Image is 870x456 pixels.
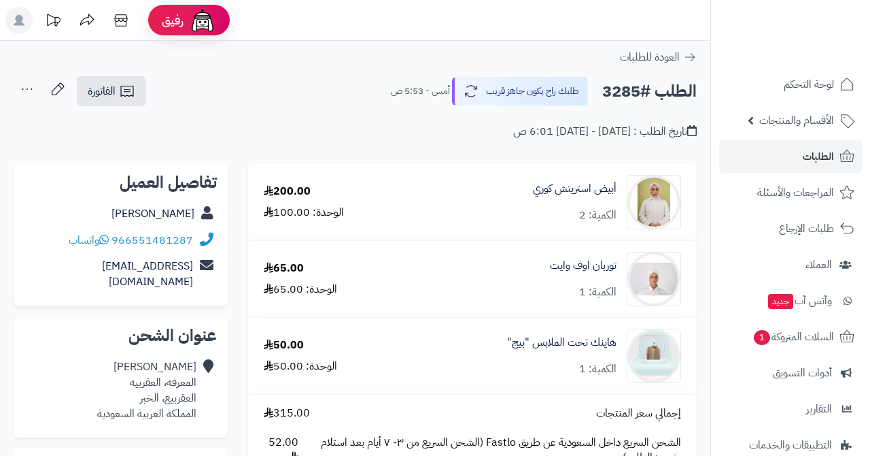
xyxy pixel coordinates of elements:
img: ai-face.png [189,7,216,34]
span: لوحة التحكم [784,75,834,94]
span: جديد [768,294,793,309]
div: 200.00 [264,184,311,199]
small: أمس - 5:53 ص [391,84,450,98]
div: الوحدة: 65.00 [264,282,337,297]
a: السلات المتروكة1 [719,321,862,353]
span: الطلبات [803,147,834,166]
div: الوحدة: 100.00 [264,205,344,221]
a: [EMAIL_ADDRESS][DOMAIN_NAME] [102,258,193,290]
a: وآتس آبجديد [719,284,862,317]
span: العودة للطلبات [620,49,680,65]
a: توربان اوف وايت [550,258,616,274]
span: وآتس آب [767,291,832,310]
span: رفيق [162,12,184,29]
img: 1645009391-%D9%83%D9%88%D8%B1%D9%8A%20%D8%A7%D8%A8%D9%8A%D8%B6%20%D8%AD%D8%AC%D8%A7%D8%A8-90x90.JPG [627,175,680,229]
a: الطلبات [719,140,862,173]
span: طلبات الإرجاع [779,219,834,238]
h2: تفاصيل العميل [24,174,217,191]
div: الكمية: 1 [579,284,616,300]
span: الفاتورة [88,83,116,99]
span: 315.00 [264,406,310,421]
a: التقارير [719,393,862,425]
a: لوحة التحكم [719,68,862,101]
a: الفاتورة [77,76,146,106]
a: أدوات التسويق [719,357,862,389]
span: العملاء [805,255,832,274]
button: طلبك راح يكون جاهز قريب [452,77,588,105]
span: التقارير [806,400,832,419]
a: هاينك تحت الملابس "بيج" [507,335,616,351]
img: 1693408643-highnick%20biege-90x90.png [627,329,680,383]
span: إجمالي سعر المنتجات [596,406,681,421]
a: المراجعات والأسئلة [719,176,862,209]
a: تحديثات المنصة [36,7,70,37]
div: 65.00 [264,261,304,276]
h2: الطلب #3285 [602,78,697,105]
span: السلات المتروكة [752,327,834,346]
div: تاريخ الطلب : [DATE] - [DATE] 6:01 ص [513,124,697,140]
span: الأقسام والمنتجات [759,111,834,130]
span: المراجعات والأسئلة [757,183,834,202]
a: العملاء [719,248,862,281]
span: أدوات التسويق [773,363,832,382]
div: [PERSON_NAME] المعرفه، العقربيه العقربيع، الخبر المملكة العربية السعودية [97,359,196,421]
h2: عنوان الشحن [24,327,217,344]
a: العودة للطلبات [620,49,697,65]
span: 1 [754,330,770,345]
div: الوحدة: 50.00 [264,359,337,374]
span: التطبيقات والخدمات [749,436,832,455]
div: 50.00 [264,338,304,353]
a: واتساب [69,232,109,248]
div: الكمية: 2 [579,208,616,223]
a: طلبات الإرجاع [719,212,862,245]
div: الكمية: 1 [579,361,616,377]
a: [PERSON_NAME] [111,206,194,222]
a: أبيض استريتش كوري [533,181,616,197]
a: 966551481287 [111,232,193,248]
img: IMG_7487%20copy-90x90.JPG [627,252,680,306]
